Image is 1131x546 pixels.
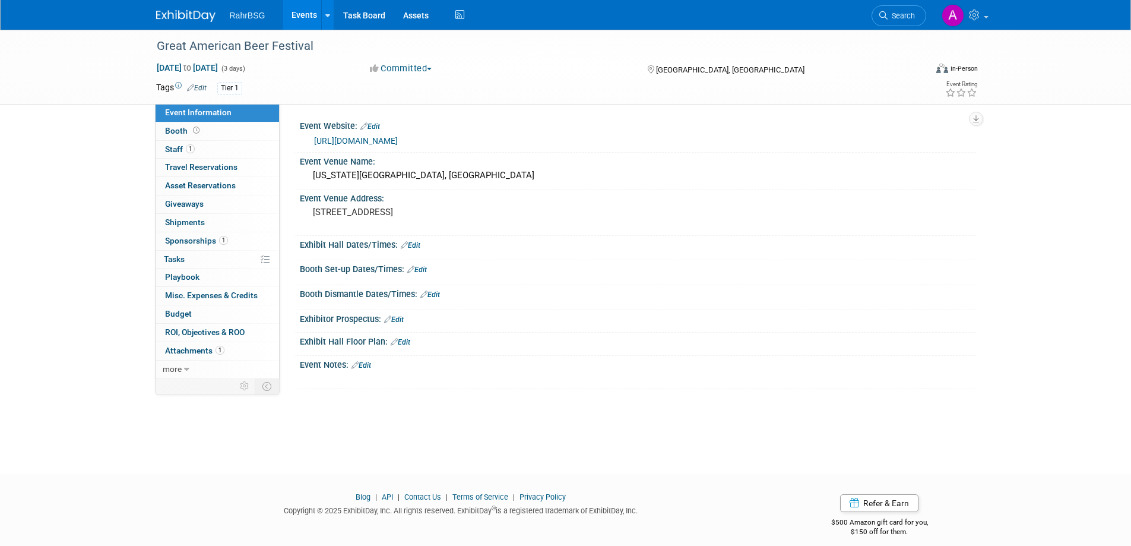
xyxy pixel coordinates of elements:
img: Format-Inperson.png [936,64,948,73]
span: to [182,63,193,72]
td: Tags [156,81,207,95]
div: Event Venue Address: [300,190,975,204]
td: Personalize Event Tab Strip [235,378,255,394]
a: Playbook [156,269,279,286]
a: Travel Reservations [156,159,279,176]
img: Ashley Grotewold [942,4,964,27]
span: 1 [186,144,195,153]
span: | [372,493,380,501]
sup: ® [492,505,496,512]
a: Booth [156,122,279,140]
span: Attachments [165,346,224,355]
a: Asset Reservations [156,177,279,195]
a: Edit [187,84,207,92]
div: Exhibitor Prospectus: [300,310,975,326]
a: Blog [356,493,370,501]
span: Tasks [164,254,185,264]
span: ROI, Objectives & ROO [165,327,245,337]
span: 1 [216,346,224,355]
span: Travel Reservations [165,162,237,172]
span: Misc. Expenses & Credits [165,291,258,300]
span: more [163,364,182,374]
span: Sponsorships [165,236,228,245]
div: $500 Amazon gift card for you, [784,510,975,537]
a: Sponsorships1 [156,232,279,250]
a: Misc. Expenses & Credits [156,287,279,305]
img: ExhibitDay [156,10,216,22]
div: Event Notes: [300,356,975,371]
a: Search [872,5,926,26]
span: Search [888,11,915,20]
div: $150 off for them. [784,527,975,537]
div: Event Website: [300,117,975,132]
span: | [510,493,518,501]
div: Event Venue Name: [300,153,975,168]
div: In-Person [950,64,978,73]
div: Copyright © 2025 ExhibitDay, Inc. All rights reserved. ExhibitDay is a registered trademark of Ex... [156,503,766,516]
a: Contact Us [404,493,441,501]
div: Exhibit Hall Floor Plan: [300,333,975,348]
a: Privacy Policy [519,493,566,501]
span: Staff [165,144,195,154]
pre: [STREET_ADDRESS] [313,207,568,217]
span: (3 days) [220,65,245,72]
span: Asset Reservations [165,181,236,190]
span: 1 [219,236,228,245]
div: Booth Set-up Dates/Times: [300,260,975,276]
span: Shipments [165,217,205,227]
div: Exhibit Hall Dates/Times: [300,236,975,251]
span: Event Information [165,108,232,117]
span: Budget [165,309,192,318]
span: Booth not reserved yet [191,126,202,135]
div: Event Rating [945,81,977,87]
span: RahrBSG [230,11,265,20]
a: Terms of Service [452,493,508,501]
span: Giveaways [165,199,204,209]
a: Edit [360,122,380,131]
a: Attachments1 [156,342,279,360]
span: Booth [165,126,202,135]
a: Refer & Earn [840,494,918,512]
div: Booth Dismantle Dates/Times: [300,285,975,301]
a: Event Information [156,104,279,122]
a: Edit [391,338,410,346]
a: more [156,361,279,378]
a: API [382,493,393,501]
a: [URL][DOMAIN_NAME] [314,136,398,146]
a: Budget [156,305,279,323]
div: Great American Beer Festival [153,36,908,57]
a: Staff1 [156,141,279,159]
span: Playbook [165,272,199,282]
a: Edit [351,361,371,370]
a: Edit [401,241,420,250]
a: Edit [384,315,404,324]
div: Event Format [856,62,978,80]
td: Toggle Event Tabs [255,378,279,394]
span: [GEOGRAPHIC_DATA], [GEOGRAPHIC_DATA] [656,65,804,74]
a: Tasks [156,251,279,269]
div: Tier 1 [217,82,242,94]
a: Edit [407,266,427,274]
a: Giveaways [156,195,279,213]
span: [DATE] [DATE] [156,62,218,73]
span: | [443,493,451,501]
div: [US_STATE][GEOGRAPHIC_DATA], [GEOGRAPHIC_DATA] [309,166,967,185]
a: ROI, Objectives & ROO [156,324,279,342]
a: Shipments [156,214,279,232]
a: Edit [420,291,440,299]
span: | [395,493,403,501]
button: Committed [366,62,436,75]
